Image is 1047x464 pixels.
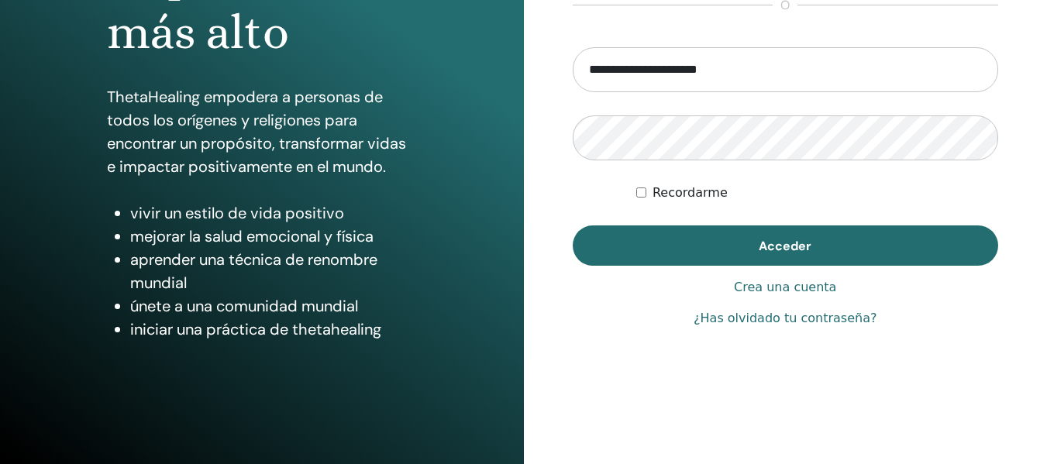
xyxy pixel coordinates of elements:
p: ThetaHealing empodera a personas de todos los orígenes y religiones para encontrar un propósito, ... [107,85,417,178]
li: iniciar una práctica de thetahealing [130,318,417,341]
a: ¿Has olvidado tu contraseña? [694,309,877,328]
li: mejorar la salud emocional y física [130,225,417,248]
a: Crea una cuenta [734,278,836,297]
div: Mantenerme autenticado indefinidamente o hasta cerrar la sesión manualmente [636,184,998,202]
span: Acceder [759,238,811,254]
label: Recordarme [653,184,728,202]
button: Acceder [573,225,999,266]
li: únete a una comunidad mundial [130,294,417,318]
li: vivir un estilo de vida positivo [130,201,417,225]
li: aprender una técnica de renombre mundial [130,248,417,294]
